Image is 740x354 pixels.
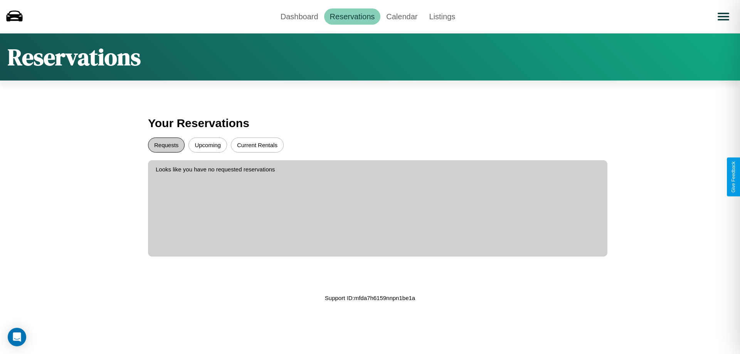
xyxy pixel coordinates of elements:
[275,8,324,25] a: Dashboard
[380,8,423,25] a: Calendar
[148,113,592,134] h3: Your Reservations
[324,8,381,25] a: Reservations
[156,164,600,174] p: Looks like you have no requested reservations
[713,6,734,27] button: Open menu
[148,138,185,153] button: Requests
[325,293,415,303] p: Support ID: mfda7h6159nnpn1be1a
[731,161,736,193] div: Give Feedback
[423,8,461,25] a: Listings
[188,138,227,153] button: Upcoming
[231,138,284,153] button: Current Rentals
[8,41,141,73] h1: Reservations
[8,328,26,346] div: Open Intercom Messenger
